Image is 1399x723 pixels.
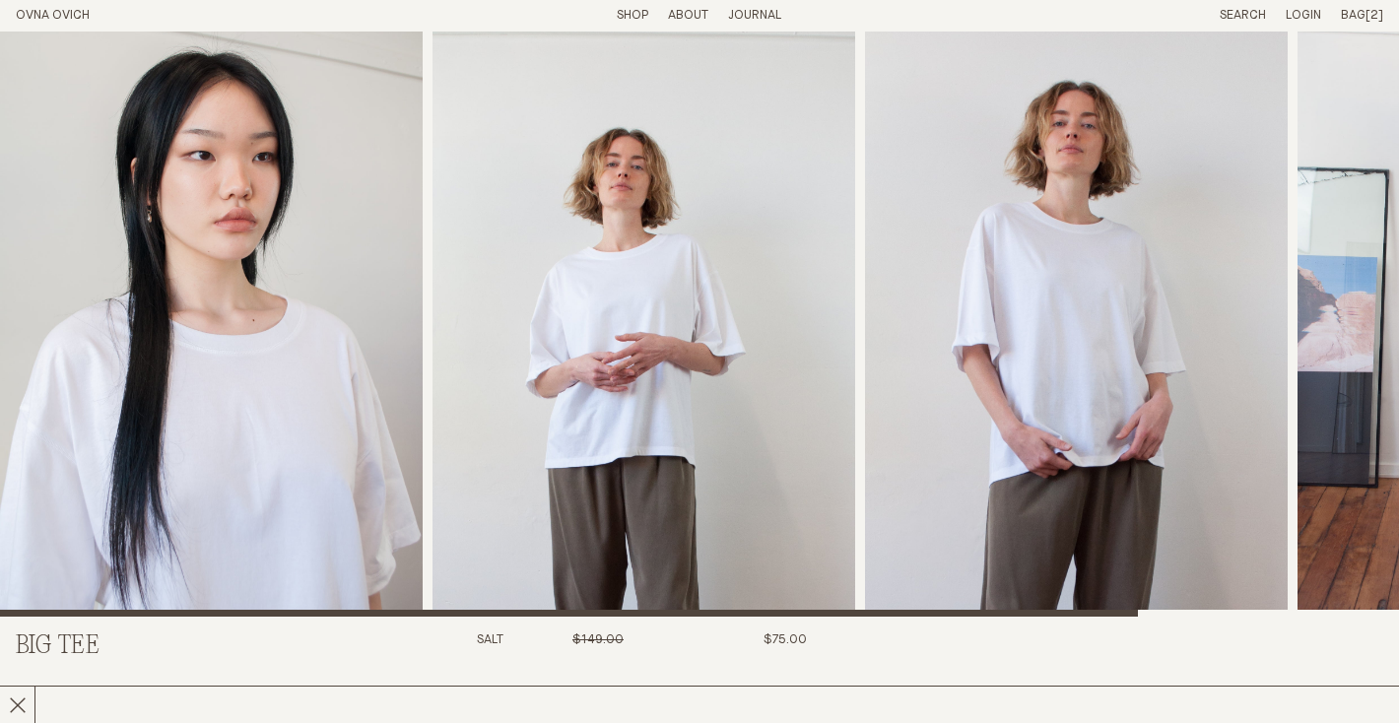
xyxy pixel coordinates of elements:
a: Login [1286,9,1321,22]
span: Bag [1341,9,1366,22]
span: $149.00 [572,633,624,646]
span: $75.00 [764,633,807,646]
a: Home [16,9,90,22]
summary: About [668,8,708,25]
a: Journal [728,9,781,22]
h3: Salt [477,632,503,708]
a: Search [1220,9,1266,22]
span: [2] [1366,9,1383,22]
h2: Big Tee [16,632,346,661]
a: Shop [617,9,648,22]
